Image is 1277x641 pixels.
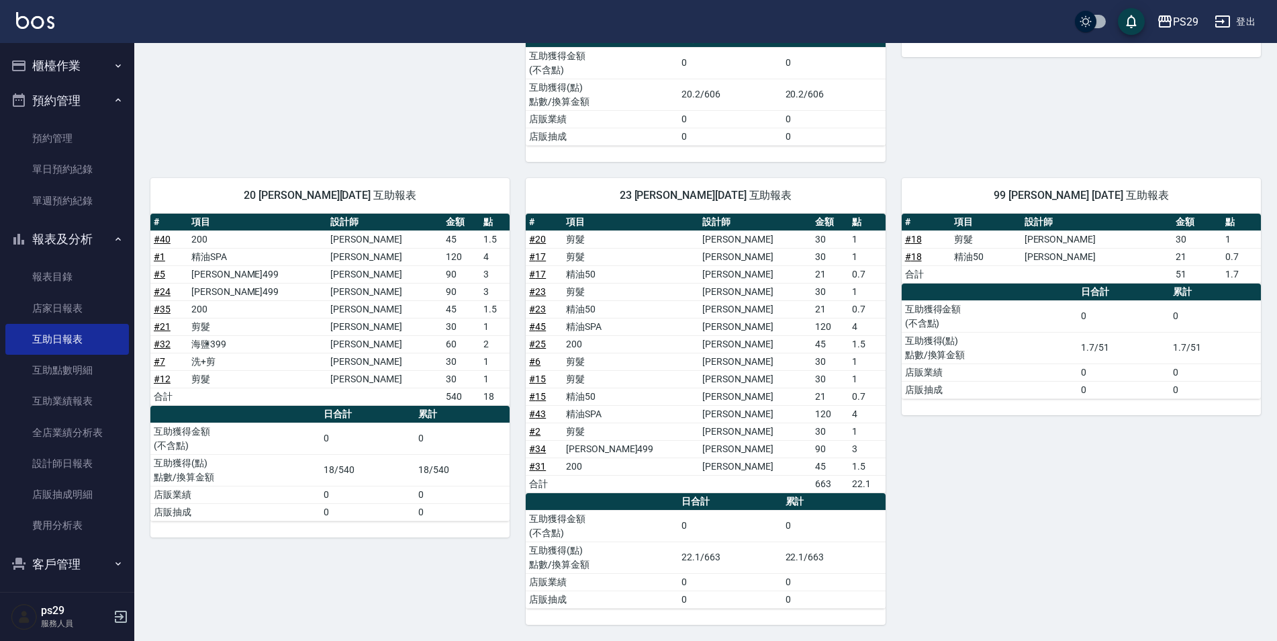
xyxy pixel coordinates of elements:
td: [PERSON_NAME] [699,230,812,248]
td: 1 [849,248,886,265]
td: 合計 [150,388,188,405]
td: 120 [442,248,480,265]
td: 0 [782,128,886,145]
td: 0 [415,503,510,521]
img: Logo [16,12,54,29]
td: [PERSON_NAME] [699,300,812,318]
td: 1 [480,370,510,388]
td: 1.7/51 [1078,332,1170,364]
td: 1 [1222,230,1261,248]
td: 互助獲得(點) 點數/換算金額 [150,454,320,486]
table: a dense table [150,214,510,406]
th: # [902,214,951,231]
td: 1 [849,283,886,300]
td: 30 [812,423,849,440]
td: 精油SPA [563,405,699,423]
td: [PERSON_NAME] [699,283,812,300]
button: 登出 [1209,9,1261,34]
td: [PERSON_NAME] [1021,248,1173,265]
table: a dense table [526,30,885,146]
a: #15 [529,374,546,384]
td: 4 [480,248,510,265]
td: 200 [188,300,327,318]
td: 互助獲得金額 (不含點) [526,47,678,79]
span: 23 [PERSON_NAME][DATE] 互助報表 [542,189,869,202]
td: 精油SPA [188,248,327,265]
a: 互助業績報表 [5,386,129,417]
td: [PERSON_NAME] [699,265,812,283]
td: 0 [415,423,510,454]
td: 30 [812,370,849,388]
td: 200 [188,230,327,248]
a: 全店業績分析表 [5,417,129,448]
td: 1 [480,353,510,370]
td: 0 [678,573,782,591]
td: [PERSON_NAME] [699,318,812,335]
td: 60 [442,335,480,353]
th: 金額 [812,214,849,231]
a: #25 [529,339,546,349]
a: 互助日報表 [5,324,129,355]
th: 點 [849,214,886,231]
td: [PERSON_NAME] [699,405,812,423]
td: 0 [1170,381,1261,398]
td: 2 [480,335,510,353]
td: 0 [320,486,415,503]
td: 1.7/51 [1170,332,1261,364]
td: 30 [812,283,849,300]
td: 互助獲得(點) 點數/換算金額 [526,79,678,110]
td: 0 [678,110,782,128]
td: 1.5 [849,335,886,353]
td: [PERSON_NAME] [699,335,812,353]
td: [PERSON_NAME] [699,388,812,405]
div: PS29 [1173,13,1198,30]
td: 30 [812,248,849,265]
a: 費用分析表 [5,510,129,541]
td: [PERSON_NAME] [327,353,442,370]
td: [PERSON_NAME] [699,423,812,440]
table: a dense table [902,214,1261,284]
td: 剪髮 [188,370,327,388]
td: 22.1/663 [782,542,886,573]
td: 18 [480,388,510,405]
td: 0 [782,510,886,542]
td: 精油SPA [563,318,699,335]
td: 200 [563,335,699,353]
td: 0 [415,486,510,503]
td: 精油50 [951,248,1021,265]
th: 項目 [563,214,699,231]
a: 單日預約紀錄 [5,154,129,185]
td: [PERSON_NAME]499 [563,440,699,458]
td: 21 [1172,248,1222,265]
a: #32 [154,339,171,349]
th: 設計師 [1021,214,1173,231]
td: 1.7 [1222,265,1261,283]
td: [PERSON_NAME] [327,370,442,388]
td: 洗+剪 [188,353,327,370]
td: 45 [442,300,480,318]
td: 剪髮 [563,423,699,440]
p: 服務人員 [41,617,109,630]
td: 30 [1172,230,1222,248]
td: 0 [678,510,782,542]
td: 互助獲得(點) 點數/換算金額 [526,542,678,573]
td: [PERSON_NAME] [327,335,442,353]
th: 金額 [1172,214,1222,231]
th: 設計師 [699,214,812,231]
td: 0 [678,47,782,79]
td: 互助獲得金額 (不含點) [150,423,320,454]
td: [PERSON_NAME] [699,248,812,265]
td: 0 [782,110,886,128]
td: 互助獲得(點) 點數/換算金額 [902,332,1078,364]
td: [PERSON_NAME] [699,458,812,475]
th: 累計 [782,493,886,511]
td: 20.2/606 [782,79,886,110]
td: 1 [480,318,510,335]
th: 日合計 [320,406,415,423]
td: 剪髮 [563,230,699,248]
td: 30 [812,230,849,248]
td: 剪髮 [563,248,699,265]
td: 店販抽成 [150,503,320,521]
th: 項目 [951,214,1021,231]
td: [PERSON_NAME] [699,440,812,458]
